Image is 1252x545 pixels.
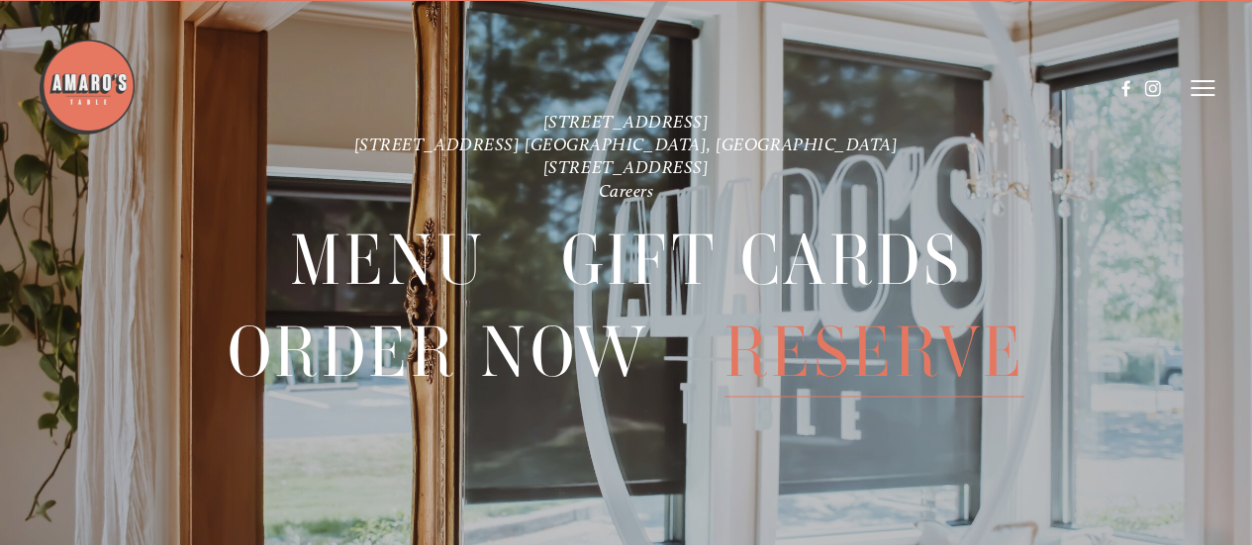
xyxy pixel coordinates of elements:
[724,307,1025,397] a: Reserve
[38,38,137,136] img: Amaro's Table
[561,215,963,305] a: Gift Cards
[290,215,486,306] span: Menu
[228,307,649,398] span: Order Now
[561,215,963,306] span: Gift Cards
[228,307,649,397] a: Order Now
[724,307,1025,398] span: Reserve
[543,157,710,178] a: [STREET_ADDRESS]
[290,215,486,305] a: Menu
[599,180,654,201] a: Careers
